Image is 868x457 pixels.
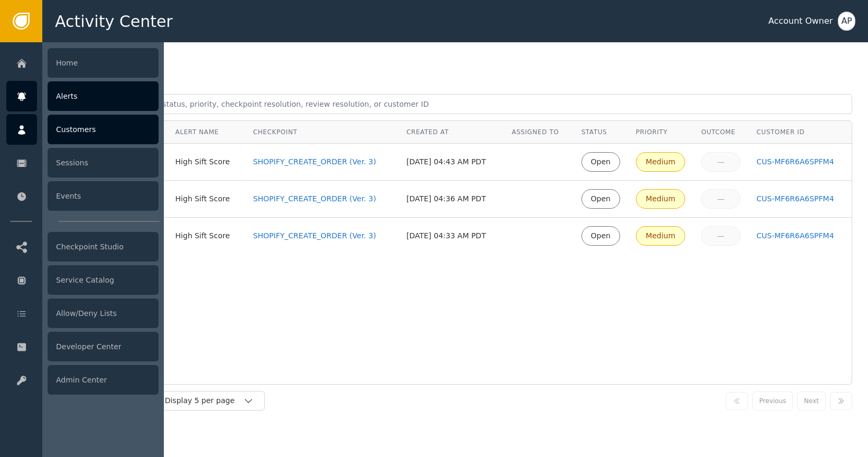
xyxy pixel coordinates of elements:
div: Developer Center [48,332,159,361]
div: High Sift Score [176,193,237,204]
div: Priority [636,127,686,137]
div: Assigned To [512,127,566,137]
a: Allow/Deny Lists [6,298,159,329]
a: Home [6,48,159,78]
div: Admin Center [48,365,159,395]
div: Events [48,181,159,211]
div: — [708,156,734,167]
div: Home [48,48,159,78]
div: Open [588,193,613,204]
a: CUS-MF6R6A6SPFM4 [756,156,844,167]
div: Checkpoint Studio [48,232,159,262]
div: Open [588,230,613,241]
span: Activity Center [55,10,173,33]
td: [DATE] 04:33 AM PDT [399,218,504,254]
a: Service Catalog [6,265,159,295]
td: [DATE] 04:36 AM PDT [399,181,504,218]
a: Alerts [6,81,159,111]
a: Events [6,181,159,211]
div: Customers [48,115,159,144]
div: — [708,230,734,241]
div: Open [588,156,613,167]
div: Status [581,127,620,137]
div: High Sift Score [176,156,237,167]
div: High Sift Score [176,230,237,241]
div: Created At [407,127,496,137]
a: Checkpoint Studio [6,231,159,262]
a: Admin Center [6,365,159,395]
div: Allow/Deny Lists [48,299,159,328]
a: SHOPIFY_CREATE_ORDER (Ver. 3) [253,156,391,167]
a: SHOPIFY_CREATE_ORDER (Ver. 3) [253,193,391,204]
a: Sessions [6,147,159,178]
div: Alerts [48,81,159,111]
input: Search by alert ID, agent, status, priority, checkpoint resolution, review resolution, or custome... [58,94,852,114]
div: Sessions [48,148,159,178]
div: Alert Name [176,127,237,137]
a: CUS-MF6R6A6SPFM4 [756,230,844,241]
button: AP [838,12,855,31]
div: — [708,193,734,204]
a: Developer Center [6,331,159,362]
div: Display 5 per page [165,395,243,406]
a: SHOPIFY_CREATE_ORDER (Ver. 3) [253,230,391,241]
td: [DATE] 04:43 AM PDT [399,144,504,181]
div: Medium [643,193,679,204]
div: Medium [643,156,679,167]
a: Customers [6,114,159,145]
div: Customer ID [756,127,844,137]
div: Account Owner [768,15,833,27]
div: Service Catalog [48,265,159,295]
a: CUS-MF6R6A6SPFM4 [756,193,844,204]
button: Display 5 per page [154,391,265,411]
div: Checkpoint [253,127,391,137]
div: Outcome [701,127,741,137]
div: Medium [643,230,679,241]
